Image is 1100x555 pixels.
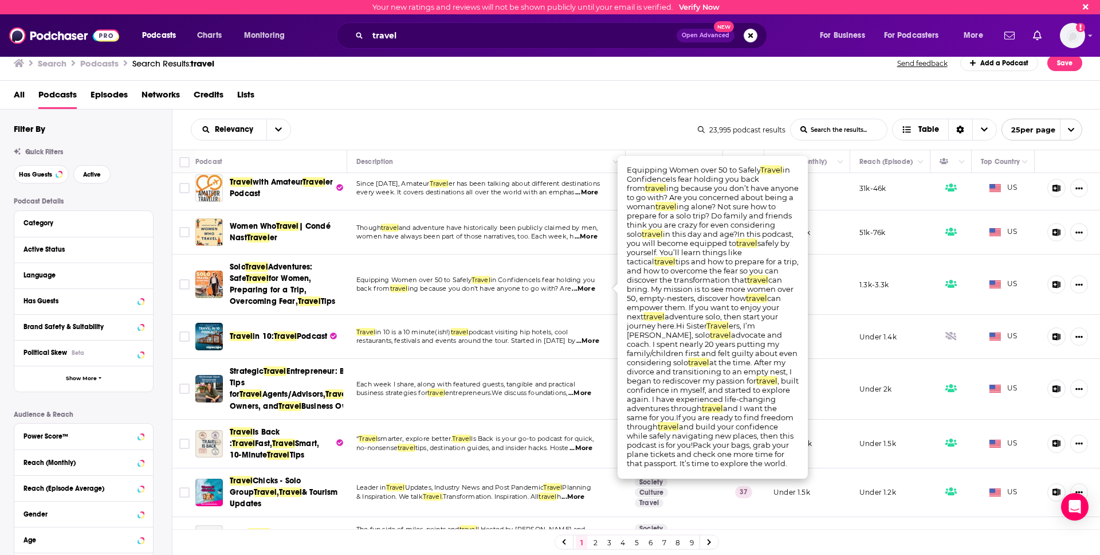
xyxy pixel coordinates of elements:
[914,155,928,169] button: Column Actions
[415,444,569,452] span: tips, destination guides, and insider hacks. Hoste
[1001,119,1082,140] button: open menu
[627,165,790,193] span: in ConfidenceIs fear holding you back from
[83,171,101,178] span: Active
[627,275,793,303] span: can bring. My mission is to see more women over 50, empty-nesters, discover how
[195,525,223,553] a: MTM Travel - The Fun Side of Points & Travel!
[230,427,280,448] span: Is Back :
[23,219,136,227] div: Category
[195,375,223,402] a: Strategic Travel Entrepreneur: Business Tips for Travel Agents/Advisors, Travel Agency Owners, an...
[820,28,865,44] span: For Business
[1070,435,1088,453] button: Show More Button
[635,488,668,497] a: Culture
[23,271,136,279] div: Language
[859,228,885,237] p: 51k-76k
[246,273,269,283] span: Travel
[747,275,768,284] span: travel
[469,328,568,336] span: podcast visiting hip hotels, cool
[23,216,144,230] button: Category
[72,349,84,357] div: Beta
[732,155,748,169] div: Power Score
[773,155,827,169] div: Reach (Monthly)
[195,430,223,458] img: Travel Is Back : Travel Fast, Travel Smart, 10-Minute Travel Tips
[356,224,381,232] span: Though
[230,366,343,412] a: StrategicTravelEntrepreneur: Business Tips forTravelAgents/Advisors,TravelAgency Owners, andTrave...
[302,177,325,187] span: Travel
[23,349,67,357] span: Political Skew
[372,3,720,11] div: Your new ratings and reviews will not be shown publicly until your email is verified.
[230,439,319,460] span: Smart, 10-Minute
[714,21,734,32] span: New
[635,498,663,507] a: Travel
[356,232,573,240] span: women have always been part of those narratives, too. Each week, h
[254,487,277,497] span: Travel
[859,332,897,342] p: Under 1.4k
[859,487,896,497] p: Under 1.2k
[356,328,375,336] span: Travel
[253,177,302,187] span: with Amateur
[1002,121,1055,139] span: 25 per page
[989,279,1017,290] span: US
[232,439,255,448] span: Travel
[23,484,134,493] div: Reach (Episode Average)
[569,444,592,453] span: ...More
[561,493,584,502] span: ...More
[627,257,799,284] span: tips and how to prepare for a trip, and how to overcome the fear so you can discover the transfor...
[449,179,600,187] span: er has been talking about different destinations
[179,439,190,449] span: Toggle select row
[195,323,223,350] img: Travel in 10: Travel Podcast
[1061,493,1089,521] div: Open Intercom Messenger
[430,179,449,187] span: Travel
[298,296,321,306] span: Travel
[812,26,879,45] button: open menu
[19,171,52,178] span: Has Guests
[244,28,285,44] span: Monitoring
[627,239,789,266] span: safely by yourself. You’ll learn things like tactical
[877,26,956,45] button: open menu
[247,528,270,538] span: Travel
[23,242,144,256] button: Active Status
[356,380,575,388] span: Each week I share, along with featured guests, tangible and practical
[264,366,286,376] span: Travel
[356,179,430,187] span: Since [DATE], Amateur
[179,279,190,290] span: Toggle select row
[617,536,628,549] a: 4
[427,389,445,397] span: travel
[191,58,214,69] span: travel
[23,297,134,305] div: Has Guests
[23,536,134,544] div: Age
[423,493,443,501] span: Travel.
[859,155,913,169] div: Reach (Episode)
[14,197,154,205] p: Podcast Details
[359,435,378,443] span: Travel
[274,331,297,341] span: Travel
[654,257,675,266] span: travel
[368,26,677,45] input: Search podcasts, credits, & more...
[627,229,793,248] span: in this day and age?In this podcast, you will become equipped to
[23,506,144,521] button: Gender
[892,119,997,140] button: Choose View
[247,233,270,243] span: Travel
[609,155,623,169] button: Column Actions
[266,119,290,140] button: open menu
[195,479,223,506] img: Travel Chicks - Solo Group Travel, Travel & Tourism Updates
[230,261,343,307] a: SoloTravelAdventures: SafeTravelfor Women, Preparing for a Trip, Overcoming Fear,TravelTips
[575,188,598,197] span: ...More
[230,487,338,509] span: & Tourism Updates
[230,389,377,411] span: Agency Owners, and
[405,483,544,491] span: Updates, Industry News and Post Pandemic
[14,165,69,183] button: Has Guests
[445,389,567,397] span: entrepreneurs.We discuss foundations,
[642,229,663,239] span: travel
[859,384,891,394] p: Under 2k
[1000,26,1019,45] a: Show notifications dropdown
[132,58,214,69] div: Search Results:
[230,366,371,399] span: Entrepreneur: Business Tips for
[279,487,302,497] span: Travel
[631,536,642,549] a: 5
[679,3,720,11] a: Verify Now
[80,58,119,69] h3: Podcasts
[356,483,386,491] span: Leader in
[627,422,793,468] span: and build your confidence while safely navigating new places, then this podcast is for you!Pack y...
[38,58,66,69] h3: Search
[23,294,144,308] button: Has Guests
